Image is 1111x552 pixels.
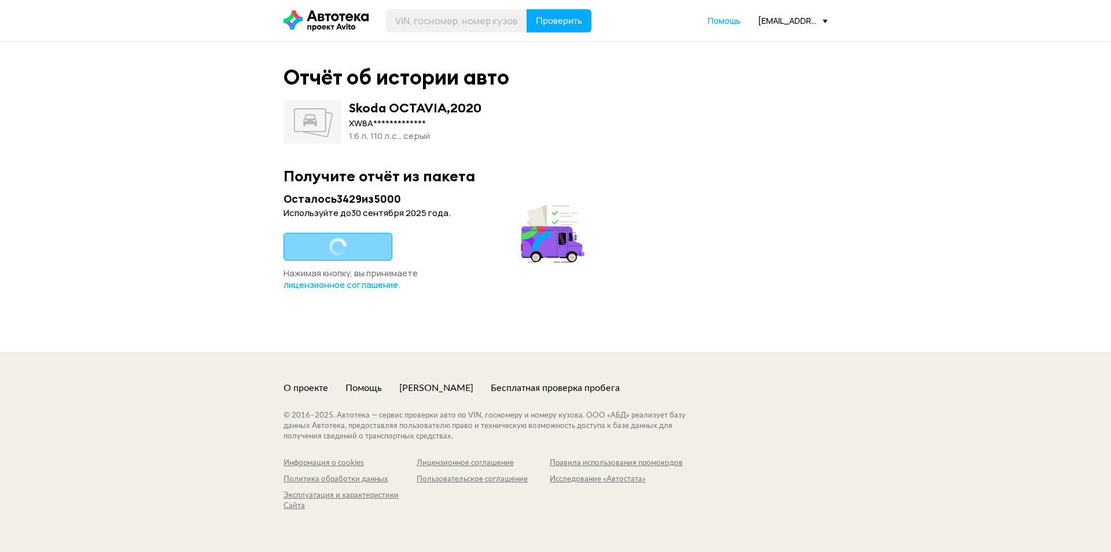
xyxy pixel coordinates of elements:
div: [EMAIL_ADDRESS][DOMAIN_NAME] [758,15,827,26]
div: Skoda OCTAVIA , 2020 [349,100,481,115]
div: Осталось 3429 из 5000 [284,192,588,206]
a: [PERSON_NAME] [399,382,473,394]
a: Политика обработки данных [284,474,417,485]
a: Пользовательское соглашение [417,474,550,485]
input: VIN, госномер, номер кузова [386,9,527,32]
a: Правила использования промокодов [550,458,683,469]
div: 1.6 л, 110 л.c., серый [349,130,481,142]
span: Помощь [708,15,741,26]
div: Получите отчёт из пакета [284,167,827,185]
a: Лицензионное соглашение [417,458,550,469]
div: Используйте до 30 сентября 2025 года . [284,207,588,219]
a: Эксплуатация и характеристики Сайта [284,491,417,511]
div: © 2016– 2025 . Автотека — сервис проверки авто по VIN, госномеру и номеру кузова. ООО «АБД» реали... [284,411,709,442]
a: О проекте [284,382,328,394]
a: Помощь [345,382,382,394]
div: Отчёт об истории авто [284,65,509,90]
a: Информация о cookies [284,458,417,469]
a: Помощь [708,15,741,27]
a: Исследование «Автостата» [550,474,683,485]
span: лицензионное соглашение [284,279,398,291]
a: лицензионное соглашение [284,279,398,291]
button: Проверить [527,9,591,32]
span: Проверить [536,16,582,25]
span: Нажимая кнопку, вы принимаете . [284,267,418,291]
a: Бесплатная проверка пробега [491,382,620,394]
